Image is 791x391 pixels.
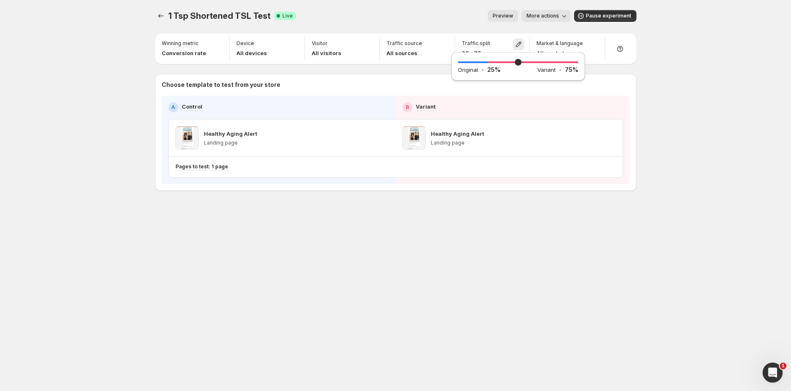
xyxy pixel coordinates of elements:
[155,10,167,22] button: Experiments
[574,10,636,22] button: Pause experiment
[493,13,513,19] span: Preview
[204,129,257,138] p: Healthy Aging Alert
[537,66,556,74] h2: Variant
[312,40,328,47] p: Visitor
[488,10,518,22] button: Preview
[521,10,571,22] button: More actions
[458,66,537,74] div: -
[780,363,786,369] span: 1
[763,363,783,383] iframe: Intercom live chat
[237,49,267,57] p: All devices
[431,129,484,138] p: Healthy Aging Alert
[537,66,578,74] div: -
[204,140,257,146] p: Landing page
[586,13,631,19] span: Pause experiment
[171,104,175,111] h2: A
[526,13,559,19] span: More actions
[175,126,199,150] img: Healthy Aging Alert
[416,102,436,111] p: Variant
[431,140,484,146] p: Landing page
[312,49,341,57] p: All visitors
[402,126,426,150] img: Healthy Aging Alert
[182,102,202,111] p: Control
[406,104,409,111] h2: B
[462,49,490,57] p: 25 - 75
[387,40,422,47] p: Traffic source
[458,66,478,74] h2: Original
[387,49,422,57] p: All sources
[537,49,583,57] p: All markets
[537,40,583,47] p: Market & language
[162,49,206,57] p: Conversion rate
[162,81,630,89] p: Choose template to test from your store
[487,66,501,74] p: 25 %
[168,11,271,21] span: 1 Tsp Shortened TSL Test
[462,40,490,47] p: Traffic split
[565,66,578,74] p: 75 %
[237,40,254,47] p: Device
[162,40,198,47] p: Winning metric
[282,13,293,19] span: Live
[175,163,228,170] p: Pages to test: 1 page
